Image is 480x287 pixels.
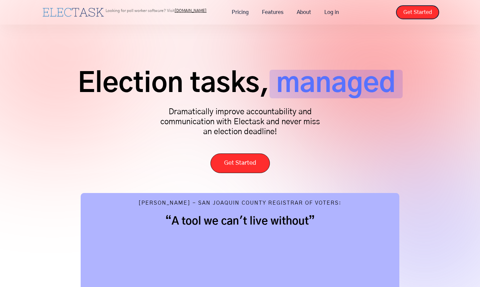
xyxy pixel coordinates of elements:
[270,70,403,98] span: managed
[138,200,342,208] div: [PERSON_NAME] - San Joaquin County Registrar of Voters:
[41,6,106,18] a: home
[78,70,270,98] span: Election tasks,
[106,9,206,13] p: Looking for poll worker software? Visit
[157,107,323,137] p: Dramatically improve accountability and communication with Electask and never miss an election de...
[290,5,318,19] a: About
[94,215,386,228] h2: “A tool we can't live without”
[225,5,255,19] a: Pricing
[175,9,206,13] a: [DOMAIN_NAME]
[255,5,290,19] a: Features
[210,153,270,173] a: Get Started
[396,5,439,19] a: Get Started
[318,5,346,19] a: Log in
